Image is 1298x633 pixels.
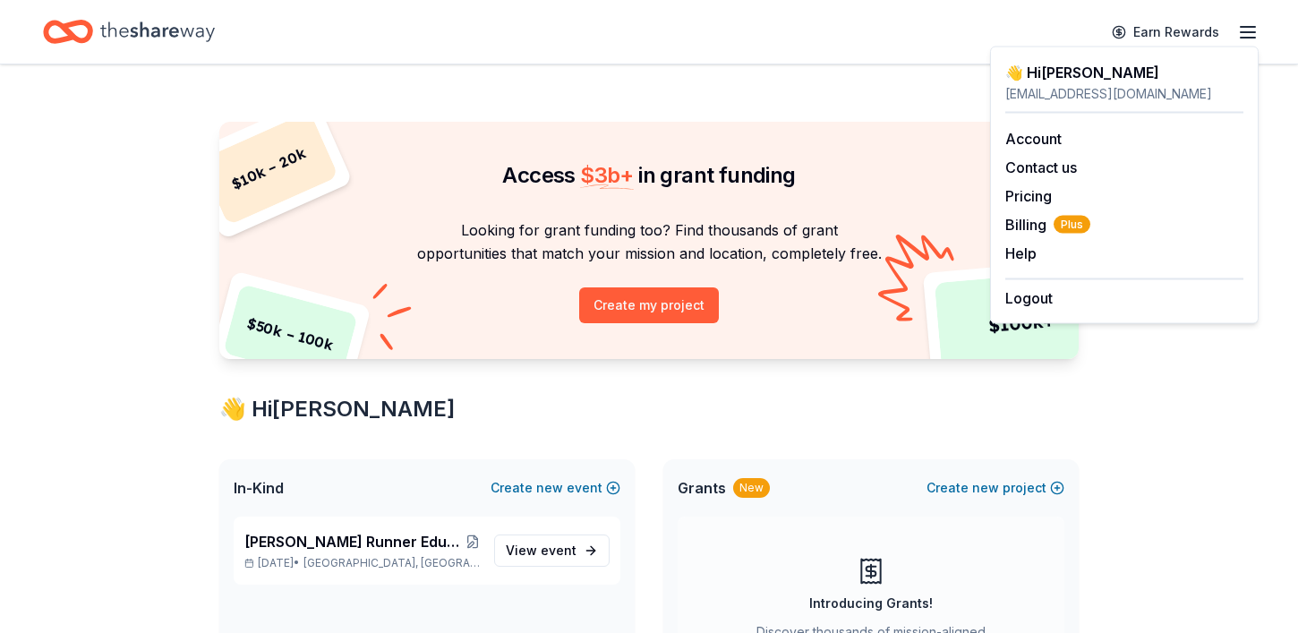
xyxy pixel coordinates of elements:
p: [DATE] • [244,556,480,570]
a: Home [43,11,215,53]
a: Pricing [1005,187,1052,205]
span: new [972,477,999,499]
span: event [541,543,576,558]
span: In-Kind [234,477,284,499]
span: Grants [678,477,726,499]
button: Create my project [579,287,719,323]
div: [EMAIL_ADDRESS][DOMAIN_NAME] [1005,83,1243,105]
div: New [733,478,770,498]
span: [PERSON_NAME] Runner Educational Center 40th Anniversary Celebration [244,531,465,552]
a: Account [1005,130,1062,148]
span: Plus [1054,216,1090,234]
a: Earn Rewards [1101,16,1230,48]
button: Createnewproject [927,477,1064,499]
span: Billing [1005,214,1090,235]
div: Introducing Grants! [809,593,933,614]
span: $ 3b + [580,162,634,188]
a: View event [494,535,610,567]
button: Contact us [1005,157,1077,178]
button: Help [1005,243,1037,264]
div: $ 10k – 20k [200,111,339,226]
div: 👋 Hi [PERSON_NAME] [219,395,1079,423]
p: Looking for grant funding too? Find thousands of grant opportunities that match your mission and ... [241,218,1057,266]
div: 👋 Hi [PERSON_NAME] [1005,62,1243,83]
span: new [536,477,563,499]
button: Createnewevent [491,477,620,499]
button: BillingPlus [1005,214,1090,235]
span: Access in grant funding [502,162,795,188]
span: View [506,540,576,561]
button: Logout [1005,287,1053,309]
span: [GEOGRAPHIC_DATA], [GEOGRAPHIC_DATA] [303,556,480,570]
